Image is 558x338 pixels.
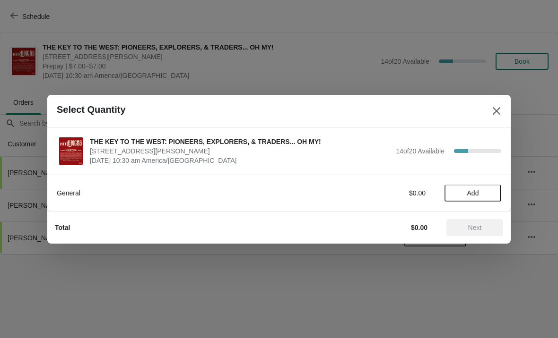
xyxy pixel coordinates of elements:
span: Add [467,189,479,197]
span: THE KEY TO THE WEST: PIONEERS, EXPLORERS, & TRADERS... OH MY! [90,137,391,146]
span: 14 of 20 Available [396,147,445,155]
strong: $0.00 [411,224,427,231]
img: THE KEY TO THE WEST: PIONEERS, EXPLORERS, & TRADERS... OH MY! | 230 South Main Street, Saint Char... [59,137,82,165]
span: [DATE] 10:30 am America/[GEOGRAPHIC_DATA] [90,156,391,165]
button: Add [445,185,501,202]
div: General [57,188,319,198]
h2: Select Quantity [57,104,126,115]
span: [STREET_ADDRESS][PERSON_NAME] [90,146,391,156]
button: Close [488,102,505,119]
strong: Total [55,224,70,231]
div: $0.00 [338,188,426,198]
